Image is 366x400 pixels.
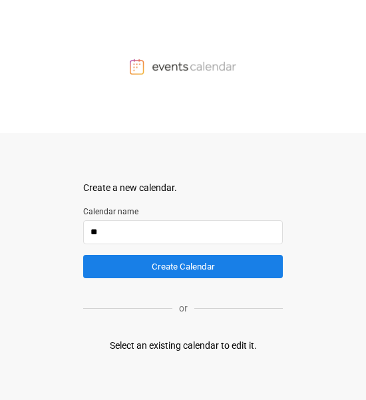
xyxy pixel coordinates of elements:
[172,301,194,315] p: or
[83,255,283,278] button: Create Calendar
[130,59,236,75] img: Events Calendar
[83,206,283,218] label: Calendar name
[110,339,257,353] div: Select an existing calendar to edit it.
[83,181,283,195] div: Create a new calendar.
